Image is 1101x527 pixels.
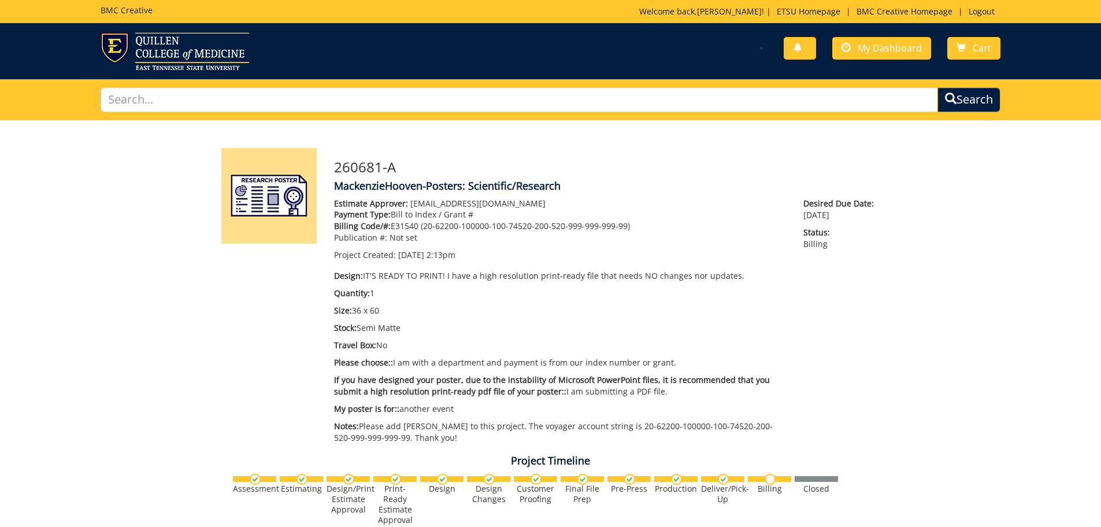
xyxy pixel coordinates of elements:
[803,227,880,238] span: Status:
[718,474,729,485] img: checkmark
[851,6,958,17] a: BMC Creative Homepage
[671,474,682,485] img: checkmark
[334,374,787,397] p: I am submitting a PDF file.
[373,484,417,525] div: Print-Ready Estimate Approval
[327,484,370,515] div: Design/Print Estimate Approval
[390,232,417,243] span: Not set
[334,322,787,334] p: Semi Matte
[334,198,408,209] span: Estimate Approver:
[639,6,1000,17] p: Welcome back, ! | | |
[803,198,880,209] span: Desired Due Date:
[334,270,787,282] p: IT'S READY TO PRINT! I have a high resolution print-ready file that needs NO changes nor updates.
[101,32,249,70] img: ETSU logo
[420,484,464,494] div: Design
[484,474,495,485] img: checkmark
[937,87,1000,112] button: Search
[334,232,387,243] span: Publication #:
[858,42,922,54] span: My Dashboard
[101,87,939,112] input: Search...
[973,42,991,54] span: Cart
[334,209,787,220] p: Bill to Index / Grant #
[334,270,363,281] span: Design:
[803,227,880,250] p: Billing
[467,484,510,504] div: Design Changes
[832,37,931,60] a: My Dashboard
[334,357,393,368] span: Please choose::
[607,484,651,494] div: Pre-Press
[654,484,698,494] div: Production
[531,474,542,485] img: checkmark
[334,340,787,351] p: No
[334,198,787,209] p: [EMAIL_ADDRESS][DOMAIN_NAME]
[334,305,352,316] span: Size:
[577,474,588,485] img: checkmark
[390,474,401,485] img: checkmark
[334,180,880,192] h4: MackenzieHooven-Posters: Scientific/Research
[296,474,307,485] img: checkmark
[334,374,770,397] span: If you have designed your poster, due to the instability of Microsoft PowerPoint files, it is rec...
[561,484,604,504] div: Final File Prep
[334,209,391,220] span: Payment Type:
[334,288,787,299] p: 1
[334,305,787,316] p: 36 x 60
[697,6,762,17] a: [PERSON_NAME]
[624,474,635,485] img: checkmark
[947,37,1000,60] a: Cart
[334,249,396,260] span: Project Created:
[101,6,153,14] h5: BMC Creative
[334,322,357,333] span: Stock:
[334,220,391,231] span: Billing Code/#:
[334,340,376,351] span: Travel Box:
[398,249,455,260] span: [DATE] 2:13pm
[334,403,787,415] p: another event
[221,148,317,244] img: Product featured image
[334,220,787,232] p: E31540 (20-62200-100000-100-74520-200-520-999-999-999-99)
[334,421,359,432] span: Notes:
[280,484,323,494] div: Estimating
[437,474,448,485] img: checkmark
[771,6,846,17] a: ETSU Homepage
[963,6,1000,17] a: Logout
[803,198,880,221] p: [DATE]
[213,455,889,467] h4: Project Timeline
[250,474,261,485] img: checkmark
[334,160,880,175] h3: 260681-A
[334,421,787,444] p: Please add [PERSON_NAME] to this project. The voyager account string is 20-62200-100000-100-74520...
[765,474,776,485] img: no
[795,484,838,494] div: Closed
[334,357,787,368] p: I am with a department and payment is from our index number or grant.
[233,484,276,494] div: Assessment
[701,484,744,504] div: Deliver/Pick-Up
[748,484,791,494] div: Billing
[334,288,370,298] span: Quantity:
[343,474,354,485] img: checkmark
[334,403,399,414] span: My poster is for::
[514,484,557,504] div: Customer Proofing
